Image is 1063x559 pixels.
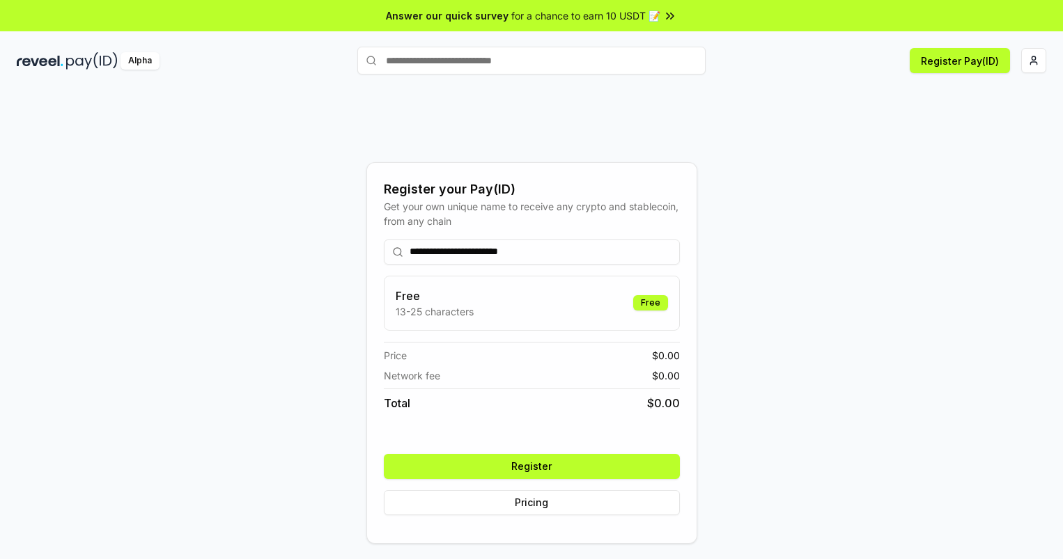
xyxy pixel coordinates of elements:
[121,52,160,70] div: Alpha
[511,8,660,23] span: for a chance to earn 10 USDT 📝
[384,490,680,515] button: Pricing
[652,348,680,363] span: $ 0.00
[17,52,63,70] img: reveel_dark
[396,288,474,304] h3: Free
[384,180,680,199] div: Register your Pay(ID)
[396,304,474,319] p: 13-25 characters
[384,368,440,383] span: Network fee
[384,454,680,479] button: Register
[652,368,680,383] span: $ 0.00
[633,295,668,310] div: Free
[647,395,680,411] span: $ 0.00
[384,199,680,228] div: Get your own unique name to receive any crypto and stablecoin, from any chain
[910,48,1010,73] button: Register Pay(ID)
[384,348,407,363] span: Price
[66,52,118,70] img: pay_id
[384,395,410,411] span: Total
[386,8,509,23] span: Answer our quick survey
